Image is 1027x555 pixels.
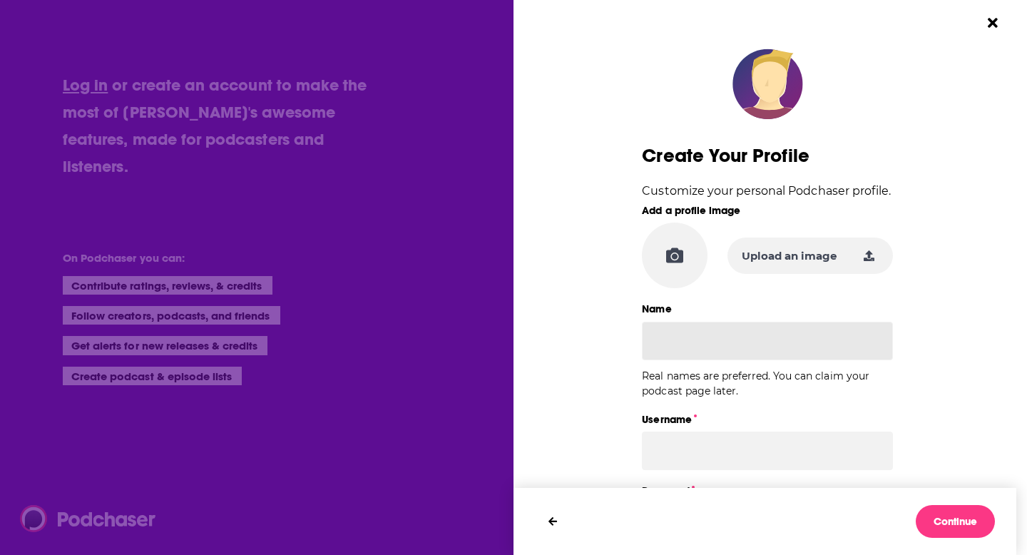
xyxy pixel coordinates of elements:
[20,505,145,532] a: Podchaser - Follow, Share and Rate Podcasts
[642,369,893,399] p: Real names are preferred. You can claim your podcast page later.
[916,505,995,538] button: Continue to next step
[63,336,267,355] li: Get alerts for new releases & credits
[642,300,893,318] label: Name
[642,146,893,166] h3: Create Your Profile
[716,26,819,128] img: Profile
[535,505,571,538] button: Previous Step
[642,410,893,429] label: Username
[742,249,837,263] span: Upload an image
[727,238,893,274] button: Upload an image
[642,201,893,220] label: Add a profile image
[862,332,879,350] keeper-lock: Open Keeper Popup
[642,180,893,201] p: Customize your personal Podchaser profile.
[979,9,1006,36] button: Close Button
[63,276,272,295] li: Contribute ratings, reviews, & credits
[642,223,707,288] div: PNG or JPG accepted
[642,482,893,500] label: Password
[63,251,348,265] li: On Podchaser you can:
[63,367,242,385] li: Create podcast & episode lists
[20,505,157,532] img: Podchaser - Follow, Share and Rate Podcasts
[63,306,280,325] li: Follow creators, podcasts, and friends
